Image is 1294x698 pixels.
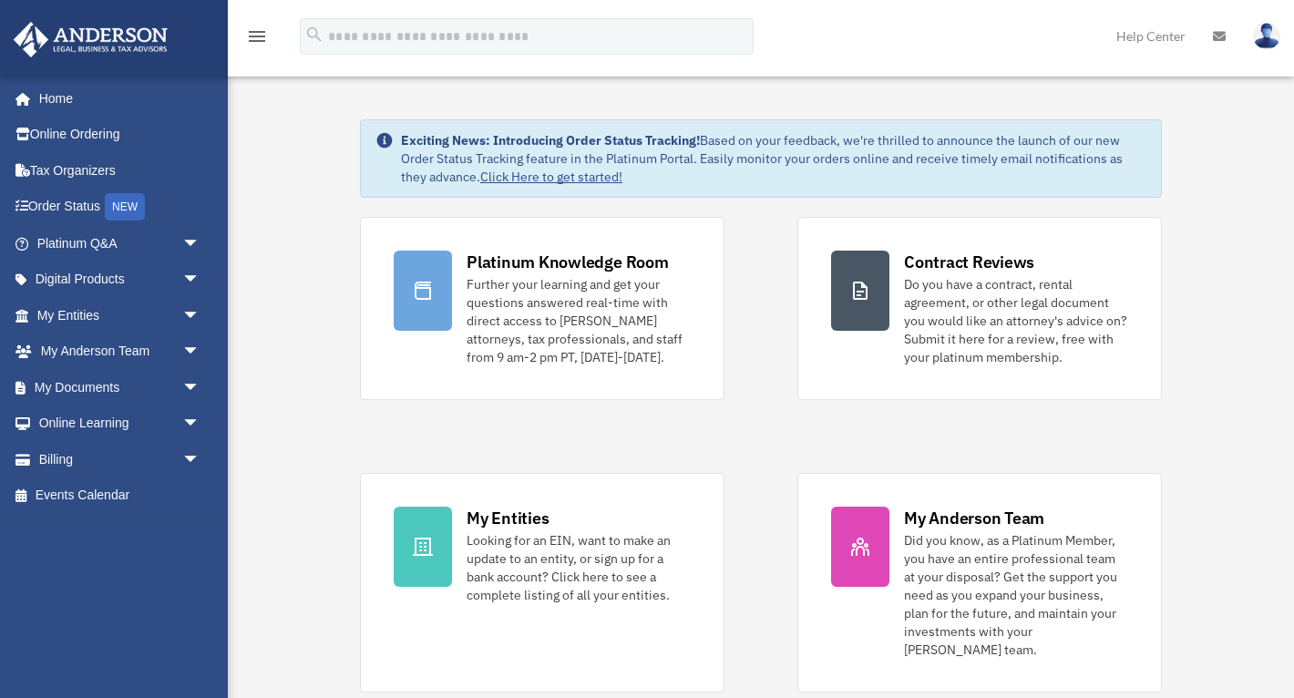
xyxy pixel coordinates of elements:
[304,25,324,45] i: search
[182,262,219,299] span: arrow_drop_down
[467,275,691,366] div: Further your learning and get your questions answered real-time with direct access to [PERSON_NAM...
[467,251,669,273] div: Platinum Knowledge Room
[13,117,228,153] a: Online Ordering
[360,473,724,693] a: My Entities Looking for an EIN, want to make an update to an entity, or sign up for a bank accoun...
[182,225,219,262] span: arrow_drop_down
[182,405,219,443] span: arrow_drop_down
[182,334,219,371] span: arrow_drop_down
[13,297,228,334] a: My Entitiesarrow_drop_down
[797,217,1162,400] a: Contract Reviews Do you have a contract, rental agreement, or other legal document you would like...
[13,152,228,189] a: Tax Organizers
[904,275,1128,366] div: Do you have a contract, rental agreement, or other legal document you would like an attorney's ad...
[1253,23,1280,49] img: User Pic
[246,26,268,47] i: menu
[13,441,228,477] a: Billingarrow_drop_down
[467,507,549,529] div: My Entities
[13,189,228,226] a: Order StatusNEW
[904,531,1128,659] div: Did you know, as a Platinum Member, you have an entire professional team at your disposal? Get th...
[105,193,145,221] div: NEW
[13,334,228,370] a: My Anderson Teamarrow_drop_down
[13,80,219,117] a: Home
[360,217,724,400] a: Platinum Knowledge Room Further your learning and get your questions answered real-time with dire...
[182,441,219,478] span: arrow_drop_down
[480,169,622,185] a: Click Here to get started!
[182,369,219,406] span: arrow_drop_down
[13,225,228,262] a: Platinum Q&Aarrow_drop_down
[8,22,173,57] img: Anderson Advisors Platinum Portal
[401,131,1146,186] div: Based on your feedback, we're thrilled to announce the launch of our new Order Status Tracking fe...
[904,251,1034,273] div: Contract Reviews
[13,405,228,442] a: Online Learningarrow_drop_down
[797,473,1162,693] a: My Anderson Team Did you know, as a Platinum Member, you have an entire professional team at your...
[182,297,219,334] span: arrow_drop_down
[246,32,268,47] a: menu
[467,531,691,604] div: Looking for an EIN, want to make an update to an entity, or sign up for a bank account? Click her...
[401,132,700,149] strong: Exciting News: Introducing Order Status Tracking!
[13,477,228,514] a: Events Calendar
[13,262,228,298] a: Digital Productsarrow_drop_down
[904,507,1044,529] div: My Anderson Team
[13,369,228,405] a: My Documentsarrow_drop_down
